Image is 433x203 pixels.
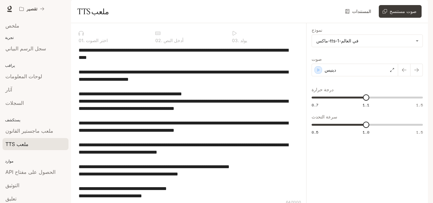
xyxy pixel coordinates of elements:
font: يولد [240,38,247,43]
font: في العالم-tts-1-ماكس [316,38,359,43]
font: 1.0 [363,130,369,135]
font: صوت مستنسخ [390,9,417,14]
button: صوت مستنسخ [379,5,422,18]
font: 1.5 [416,102,423,108]
div: في العالم-tts-1-ماكس [312,35,423,47]
font: درجة حرارة [312,87,333,92]
font: 1.1 [363,102,369,108]
font: . [238,38,239,43]
font: ملعب TTS [77,7,109,16]
font: دينيس [325,67,336,73]
font: 2 [158,38,161,43]
font: صوت [312,56,322,62]
font: المستندات [352,9,371,14]
font: 0 [232,38,235,43]
font: . [161,38,162,43]
font: نموذج [312,27,322,33]
font: 1 [81,38,83,43]
font: . [83,38,85,43]
font: 0.7 [312,102,318,108]
a: المستندات [344,5,374,18]
font: اختر الصوت [86,38,108,43]
font: أدخل النص [164,38,184,43]
font: سرعة التحدث [312,114,337,119]
font: تقصير [26,6,37,11]
button: جميع مساحات العمل [16,3,47,15]
font: 0.5 [312,130,318,135]
font: 1.5 [416,130,423,135]
font: 0 [79,38,81,43]
font: 0 [155,38,158,43]
font: 3 [235,38,238,43]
